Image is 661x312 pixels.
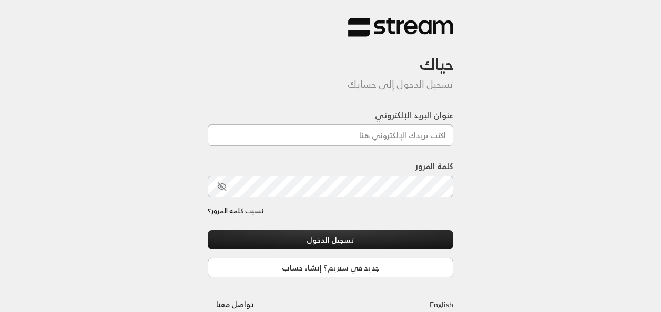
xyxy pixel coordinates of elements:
[415,160,453,172] label: كلمة المرور
[208,298,263,311] a: تواصل معنا
[208,230,454,249] button: تسجيل الدخول
[208,124,454,146] input: اكتب بريدك الإلكتروني هنا
[348,17,453,38] img: Stream Logo
[208,37,454,74] h3: حياك
[208,79,454,90] h5: تسجيل الدخول إلى حسابك
[213,178,231,195] button: toggle password visibility
[208,206,263,216] a: نسيت كلمة المرور؟
[375,109,453,121] label: عنوان البريد الإلكتروني
[208,258,454,277] a: جديد في ستريم؟ إنشاء حساب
